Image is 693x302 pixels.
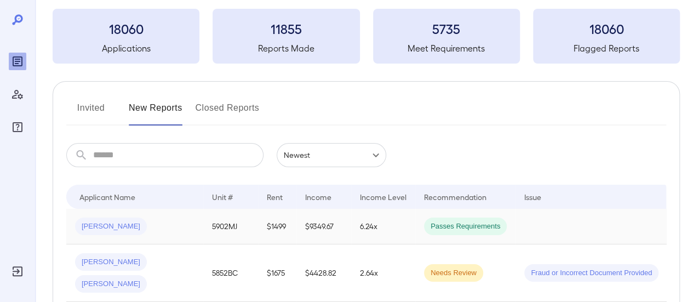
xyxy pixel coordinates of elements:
h5: Flagged Reports [533,42,680,55]
span: [PERSON_NAME] [75,257,147,267]
h5: Reports Made [213,42,359,55]
h3: 11855 [213,20,359,37]
div: Newest [277,143,386,167]
summary: 18060Applications11855Reports Made5735Meet Requirements18060Flagged Reports [53,9,680,64]
span: Passes Requirements [424,221,507,232]
div: Issue [524,190,542,203]
td: $9349.67 [296,209,351,244]
span: Fraud or Incorrect Document Provided [524,268,658,278]
td: $4428.82 [296,244,351,302]
h3: 5735 [373,20,520,37]
span: Needs Review [424,268,483,278]
button: Invited [66,99,116,126]
h3: 18060 [53,20,199,37]
span: [PERSON_NAME] [75,279,147,289]
div: Applicant Name [79,190,135,203]
td: $1499 [258,209,296,244]
div: Manage Users [9,86,26,103]
div: Log Out [9,263,26,280]
button: Closed Reports [196,99,260,126]
td: 2.64x [351,244,415,302]
h5: Meet Requirements [373,42,520,55]
td: 5852BC [203,244,258,302]
div: Recommendation [424,190,486,203]
div: Income [305,190,331,203]
td: 5902MJ [203,209,258,244]
div: Rent [267,190,284,203]
div: Reports [9,53,26,70]
span: [PERSON_NAME] [75,221,147,232]
h3: 18060 [533,20,680,37]
div: Income Level [360,190,406,203]
div: FAQ [9,118,26,136]
td: 6.24x [351,209,415,244]
h5: Applications [53,42,199,55]
div: Unit # [212,190,233,203]
td: $1675 [258,244,296,302]
button: New Reports [129,99,182,126]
